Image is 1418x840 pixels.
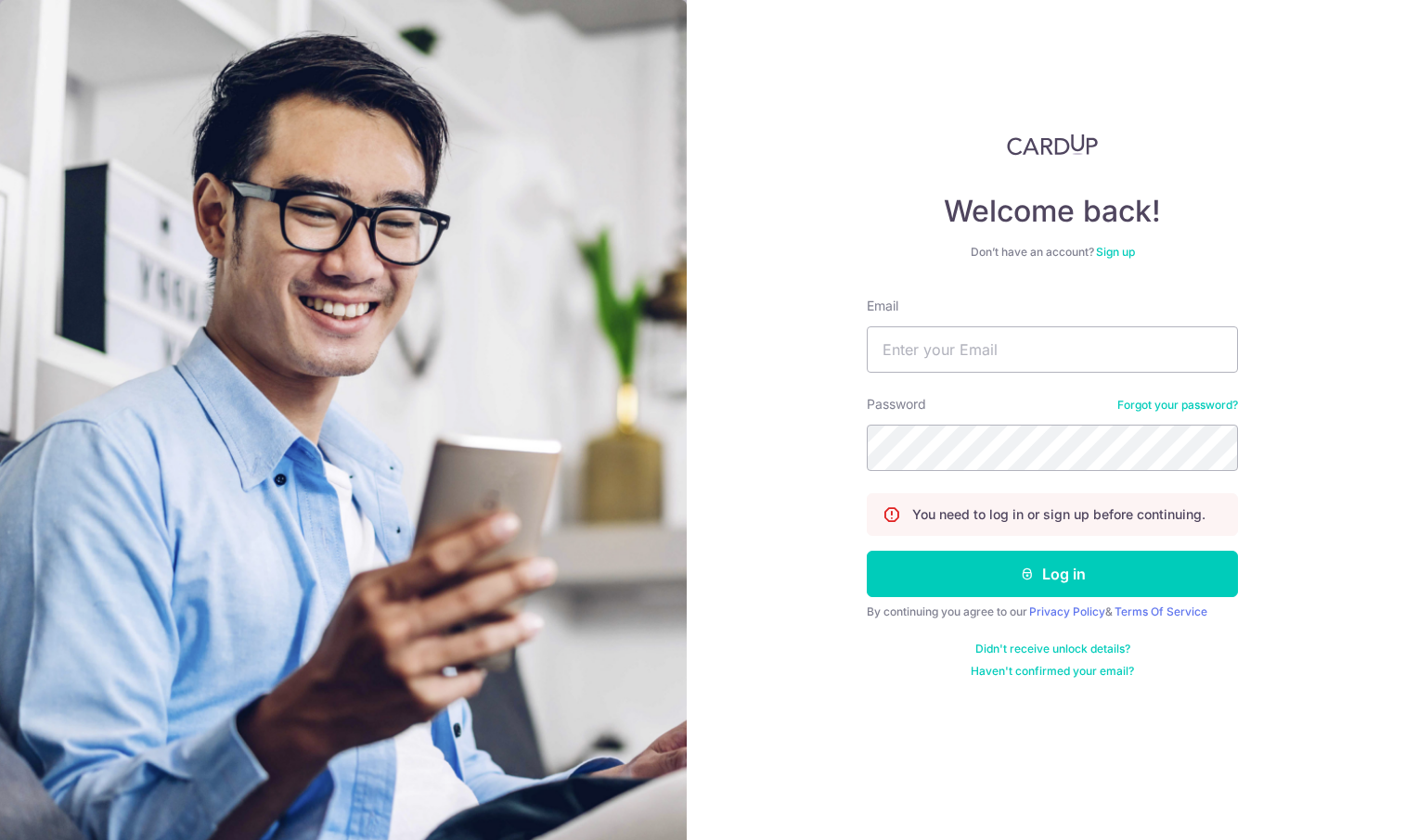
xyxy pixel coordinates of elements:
img: CardUp Logo [1007,134,1098,156]
label: Email [867,297,898,315]
div: By continuing you agree to our & [867,605,1238,619]
input: Enter your Email [867,326,1238,373]
a: Haven't confirmed your email? [971,664,1134,679]
div: Don’t have an account? [867,245,1238,260]
label: Password [867,395,926,414]
h4: Welcome back! [867,193,1238,230]
a: Sign up [1096,245,1135,259]
a: Didn't receive unlock details? [975,642,1130,656]
a: Privacy Policy [1029,605,1105,618]
p: You need to log in or sign up before continuing. [912,505,1205,524]
a: Terms Of Service [1115,605,1207,618]
button: Log in [867,551,1238,597]
a: Forgot your password? [1117,398,1238,413]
